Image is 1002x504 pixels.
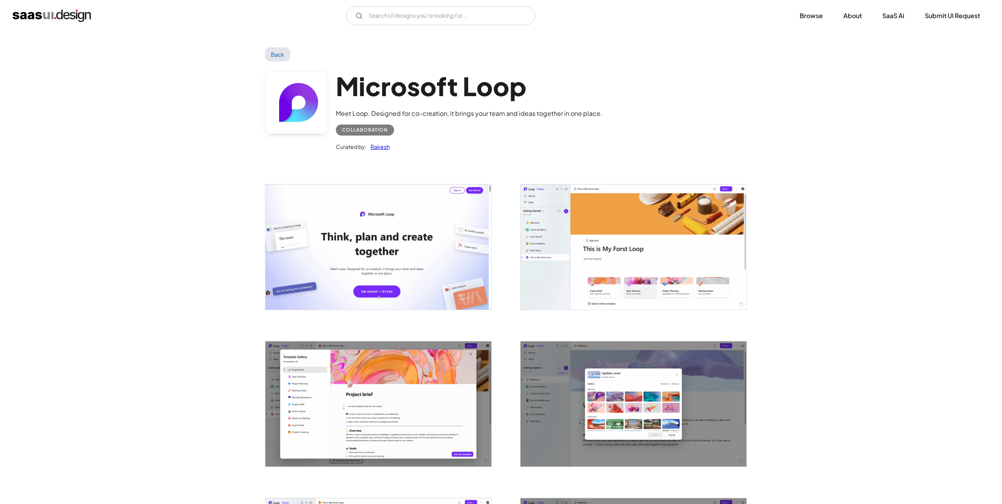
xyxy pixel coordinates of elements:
div: Curated by: [336,142,367,151]
div: Meet Loop. Designed for co-creation, it brings your team and ideas together in one place. [336,109,602,118]
h1: Microsoft Loop [336,71,602,101]
a: Browse [790,7,832,24]
img: 641bcfa2200c82cd933b5672_Microsoft%20Loop%20-%20Home%20Screen.png [265,184,491,310]
img: 641bcfa1362b21e38e1697d5_Microsoft%20Loop%20-%20First%20Loop.png [520,184,746,310]
a: Back [265,47,291,61]
a: Submit UI Request [915,7,989,24]
img: 641bcfa1ab25812b578b8b6d_Microsoft%20Loop%20-%20Update%20Cover%20Image.png [520,341,746,467]
input: Search UI designs you're looking for... [346,6,535,25]
a: SaaS Ai [873,7,914,24]
div: Collaboration [342,125,388,135]
a: About [834,7,871,24]
img: 641bcfa2200c82d8ab3b5671_Microsoft%20Loop%20-%20Template%20Gallery.png [265,341,491,467]
a: Rakesh [367,142,390,151]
